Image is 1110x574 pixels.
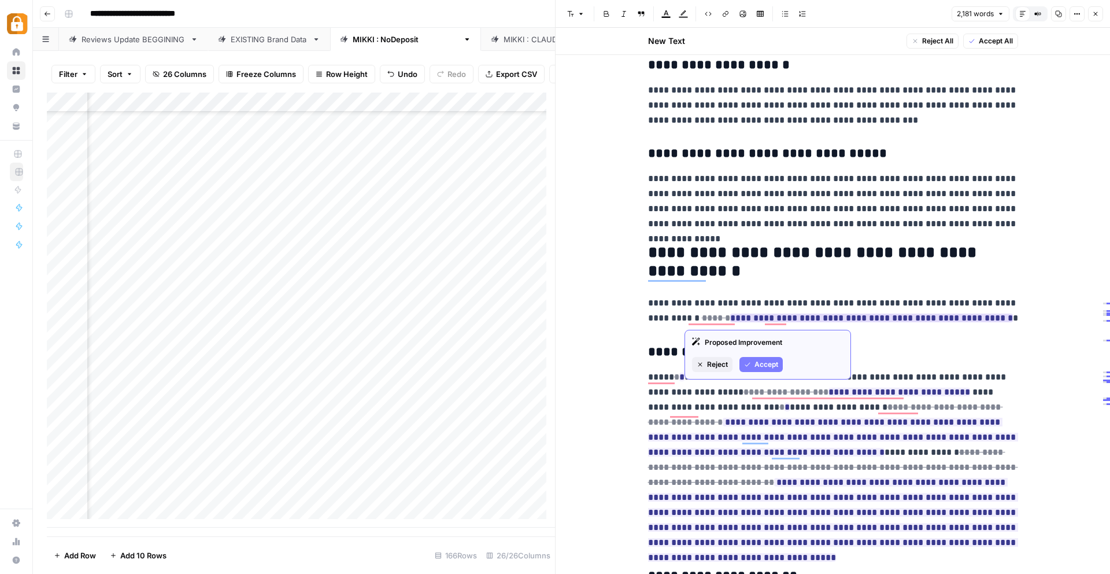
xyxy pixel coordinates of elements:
a: Settings [7,514,25,532]
div: [PERSON_NAME] : [PERSON_NAME] [504,34,633,45]
button: 26 Columns [145,65,214,83]
a: Opportunities [7,98,25,117]
div: 26/26 Columns [482,546,555,565]
a: Reviews Update BEGGINING [59,28,208,51]
a: [PERSON_NAME] : [PERSON_NAME] [481,28,656,51]
a: Insights [7,80,25,98]
div: 166 Rows [430,546,482,565]
button: Row Height [308,65,375,83]
a: Home [7,43,25,61]
button: Freeze Columns [219,65,304,83]
button: Accept All [963,34,1018,49]
span: Reject [707,359,728,370]
button: Export CSV [478,65,545,83]
span: Sort [108,68,123,80]
a: Your Data [7,117,25,135]
span: Filter [59,68,77,80]
span: Accept All [979,36,1013,46]
a: Usage [7,532,25,551]
button: 2,181 words [952,6,1009,21]
a: EXISTING Brand Data [208,28,330,51]
button: Undo [380,65,425,83]
button: Add Row [47,546,103,565]
button: Redo [430,65,473,83]
a: [PERSON_NAME] : NoDeposit [330,28,481,51]
button: Workspace: Adzz [7,9,25,38]
button: Add 10 Rows [103,546,173,565]
span: 2,181 words [957,9,994,19]
span: Add Row [64,550,96,561]
button: Filter [51,65,95,83]
button: Reject All [906,34,959,49]
span: Redo [447,68,466,80]
span: Undo [398,68,417,80]
img: Adzz Logo [7,13,28,34]
button: Reject [692,357,732,372]
button: Accept [739,357,783,372]
div: Proposed Improvement [692,337,843,348]
span: Row Height [326,68,368,80]
div: [PERSON_NAME] : NoDeposit [353,34,458,45]
button: Sort [100,65,140,83]
span: Reject All [922,36,953,46]
div: EXISTING Brand Data [231,34,308,45]
span: Add 10 Rows [120,550,166,561]
h2: New Text [648,35,685,47]
div: Reviews Update BEGGINING [82,34,186,45]
span: 26 Columns [163,68,206,80]
button: Help + Support [7,551,25,569]
span: Export CSV [496,68,537,80]
a: Browse [7,61,25,80]
span: Freeze Columns [236,68,296,80]
span: Accept [754,359,778,370]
